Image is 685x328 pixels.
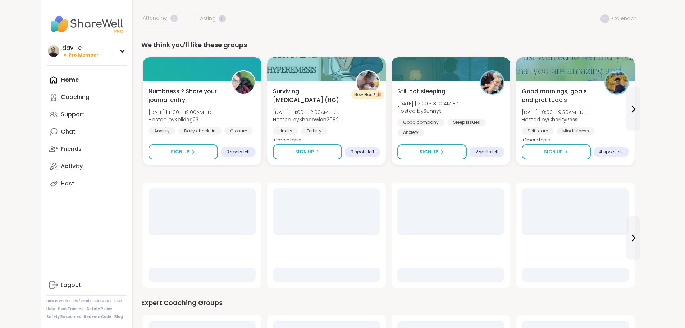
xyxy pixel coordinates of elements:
[273,116,339,123] span: Hosted by
[94,298,111,304] a: About Us
[522,109,586,116] span: [DATE] | 8:00 - 9:30AM EDT
[232,71,255,94] img: Kelldog23
[46,298,70,304] a: How It Works
[227,149,250,155] span: 3 spots left
[351,149,374,155] span: 9 spots left
[141,40,636,50] div: We think you'll like these groups
[46,306,55,311] a: Help
[61,281,81,289] div: Logout
[175,116,198,123] b: Kelldog23
[61,180,74,188] div: Host
[48,45,59,57] img: dav_e
[61,111,85,118] div: Support
[46,89,127,106] a: Coaching
[397,100,461,107] span: [DATE] | 2:00 - 3:00AM EDT
[149,127,175,135] div: Anxiety
[73,298,91,304] a: Referrals
[397,129,424,136] div: Anxiety
[61,93,90,101] div: Coaching
[46,158,127,175] a: Activity
[149,87,223,104] span: Numbness ? Share your journal entry
[522,87,597,104] span: Good mornings, goals and gratitude's
[522,116,586,123] span: Hosted by
[295,149,314,155] span: Sign Up
[46,175,127,192] a: Host
[84,314,111,319] a: Redeem Code
[301,127,327,135] div: Fertility
[224,127,253,135] div: Closure
[299,116,339,123] b: Shadowlan2082
[61,145,82,153] div: Friends
[62,44,99,52] div: dav_e
[357,71,379,94] img: Shadowlan2082
[424,107,441,114] b: Sunnyt
[273,127,298,135] div: Illness
[522,127,554,135] div: Self-care
[397,144,467,159] button: Sign Up
[61,128,76,136] div: Chat
[351,90,384,99] div: New Host! 🎉
[178,127,222,135] div: Daily check-in
[548,116,577,123] b: CharityRoss
[149,109,214,116] span: [DATE] | 11:00 - 12:00AM EDT
[46,140,127,158] a: Friends
[273,87,348,104] span: Surviving [MEDICAL_DATA] (HG)
[481,71,503,94] img: Sunnyt
[149,144,218,159] button: Sign Up
[46,314,81,319] a: Safety Resources
[58,306,84,311] a: Host Training
[522,144,591,159] button: Sign Up
[114,314,123,319] a: Blog
[46,12,127,37] img: ShareWell Nav Logo
[46,277,127,294] a: Logout
[69,52,99,58] span: Pro Member
[606,71,628,94] img: CharityRoss
[599,149,623,155] span: 4 spots left
[475,149,499,155] span: 2 spots left
[447,119,486,126] div: Sleep Issues
[420,149,438,155] span: Sign Up
[87,306,112,311] a: Safety Policy
[557,127,595,135] div: Mindfulness
[114,298,122,304] a: FAQ
[397,87,446,96] span: Still not sleeping
[171,149,189,155] span: Sign Up
[397,107,461,114] span: Hosted by
[149,116,214,123] span: Hosted by
[46,106,127,123] a: Support
[61,162,83,170] div: Activity
[273,109,339,116] span: [DATE] | 11:00 - 12:00AM EDT
[46,123,127,140] a: Chat
[397,119,444,126] div: Good company
[273,144,342,159] button: Sign Up
[141,298,636,308] div: Expert Coaching Groups
[544,149,563,155] span: Sign Up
